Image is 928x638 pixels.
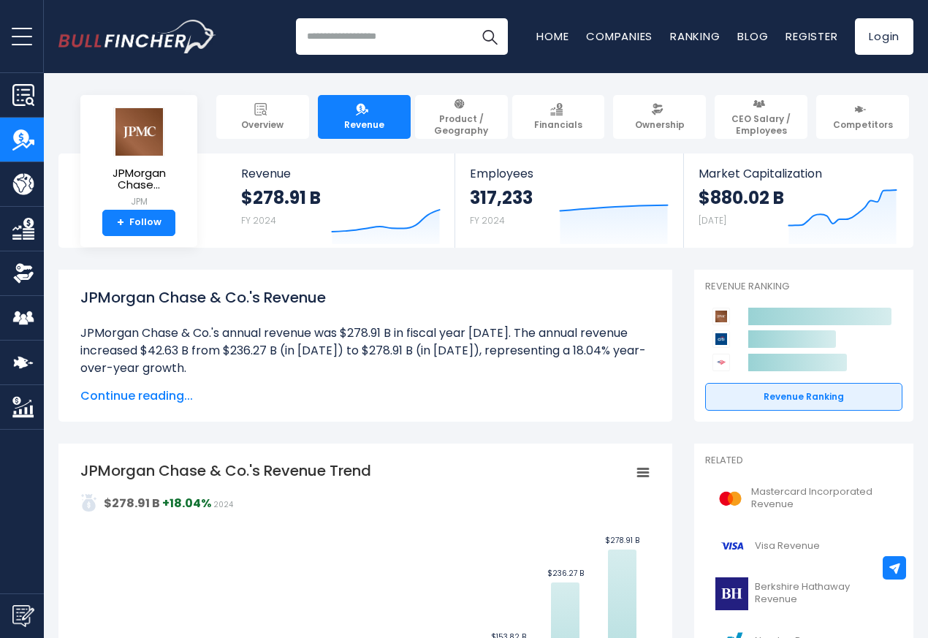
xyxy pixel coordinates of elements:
[705,383,902,411] a: Revenue Ranking
[455,153,682,248] a: Employees 317,233 FY 2024
[635,119,685,131] span: Ownership
[705,574,902,614] a: Berkshire Hathaway Revenue
[721,113,801,136] span: CEO Salary / Employees
[241,214,276,227] small: FY 2024
[162,495,211,512] strong: +18.04%
[102,210,175,236] a: +Follow
[670,29,720,44] a: Ranking
[705,281,902,293] p: Revenue Ranking
[536,29,568,44] a: Home
[714,482,747,515] img: MA logo
[227,153,455,248] a: Revenue $278.91 B FY 2024
[241,167,441,181] span: Revenue
[512,95,605,139] a: Financials
[684,153,912,248] a: Market Capitalization $880.02 B [DATE]
[699,186,784,209] strong: $880.02 B
[586,29,653,44] a: Companies
[816,95,909,139] a: Competitors
[58,20,216,53] a: Go to homepage
[737,29,768,44] a: Blog
[80,460,371,481] tspan: JPMorgan Chase & Co.'s Revenue Trend
[12,262,34,284] img: Ownership
[786,29,837,44] a: Register
[705,526,902,566] a: Visa Revenue
[58,20,216,53] img: Bullfincher logo
[714,577,750,610] img: BRK-B logo
[712,308,730,325] img: JPMorgan Chase & Co. competitors logo
[833,119,893,131] span: Competitors
[705,479,902,519] a: Mastercard Incorporated Revenue
[80,324,650,377] li: JPMorgan Chase & Co.'s annual revenue was $278.91 B in fiscal year [DATE]. The annual revenue inc...
[415,95,508,139] a: Product / Geography
[470,167,668,181] span: Employees
[714,530,750,563] img: V logo
[318,95,411,139] a: Revenue
[216,95,309,139] a: Overview
[534,119,582,131] span: Financials
[344,119,384,131] span: Revenue
[715,95,807,139] a: CEO Salary / Employees
[471,18,508,55] button: Search
[92,195,186,208] small: JPM
[80,387,650,405] span: Continue reading...
[92,167,186,191] span: JPMorgan Chase...
[104,495,160,512] strong: $278.91 B
[80,494,98,512] img: addasd
[712,330,730,348] img: Citigroup competitors logo
[712,354,730,371] img: Bank of America Corporation competitors logo
[470,186,533,209] strong: 317,233
[213,499,233,510] span: 2024
[241,186,321,209] strong: $278.91 B
[547,568,584,579] text: $236.27 B
[470,214,505,227] small: FY 2024
[699,167,897,181] span: Market Capitalization
[117,216,124,229] strong: +
[605,535,639,546] text: $278.91 B
[705,455,902,467] p: Related
[91,107,186,210] a: JPMorgan Chase... JPM
[422,113,501,136] span: Product / Geography
[699,214,726,227] small: [DATE]
[613,95,706,139] a: Ownership
[80,286,650,308] h1: JPMorgan Chase & Co.'s Revenue
[241,119,284,131] span: Overview
[855,18,913,55] a: Login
